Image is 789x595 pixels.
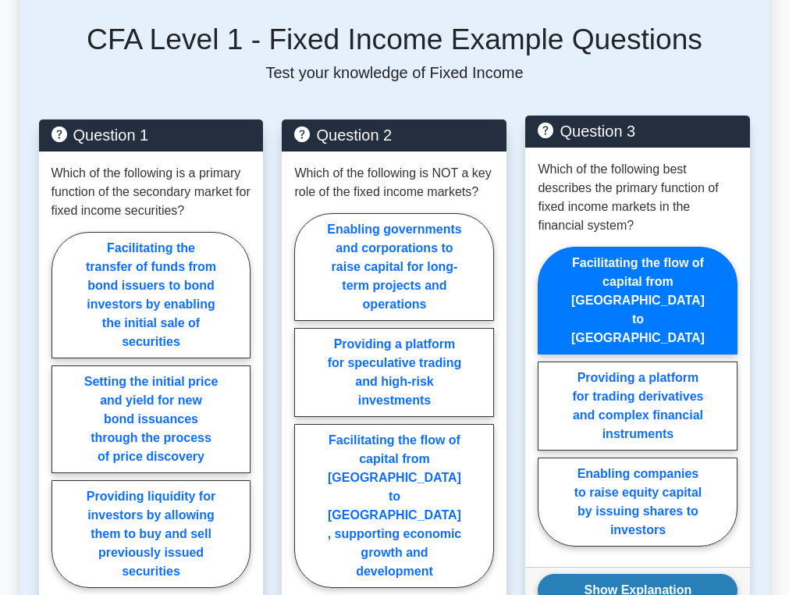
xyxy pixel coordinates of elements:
h5: Question 3 [538,122,737,141]
label: Providing a platform for trading derivatives and complex financial instruments [538,362,737,451]
label: Providing a platform for speculative trading and high-risk investments [294,328,494,417]
p: Which of the following is NOT a key role of the fixed income markets? [294,164,494,201]
h5: Question 1 [52,126,251,144]
p: Test your knowledge of Fixed Income [39,63,751,82]
label: Facilitating the flow of capital from [GEOGRAPHIC_DATA] to [GEOGRAPHIC_DATA], supporting economic... [294,424,494,588]
p: Which of the following is a primary function of the secondary market for fixed income securities? [52,164,251,220]
label: Facilitating the flow of capital from [GEOGRAPHIC_DATA] to [GEOGRAPHIC_DATA] [538,247,737,355]
label: Facilitating the transfer of funds from bond issuers to bond investors by enabling the initial sa... [52,232,251,358]
h5: Question 2 [294,126,494,144]
label: Enabling governments and corporations to raise capital for long-term projects and operations [294,213,494,321]
label: Enabling companies to raise equity capital by issuing shares to investors [538,458,737,547]
p: Which of the following best describes the primary function of fixed income markets in the financi... [538,160,737,235]
label: Setting the initial price and yield for new bond issuances through the process of price discovery [52,365,251,473]
h5: CFA Level 1 - Fixed Income Example Questions [39,22,751,57]
label: Providing liquidity for investors by allowing them to buy and sell previously issued securities [52,480,251,588]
